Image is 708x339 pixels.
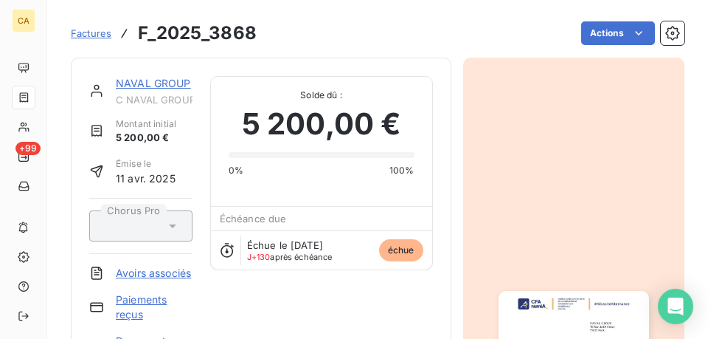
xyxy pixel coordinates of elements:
[116,266,191,281] a: Avoirs associés
[116,94,192,106] span: C NAVAL GROUP
[247,239,323,251] span: Échue le [DATE]
[379,239,423,261] span: échue
[116,131,176,145] span: 5 200,00 €
[229,164,243,177] span: 0%
[242,102,401,146] span: 5 200,00 €
[71,27,111,39] span: Factures
[116,292,192,322] a: Paiements reçus
[12,9,35,32] div: CA
[116,171,176,186] span: 11 avr. 2025
[138,20,257,47] h3: F_2025_3868
[581,21,655,45] button: Actions
[658,289,693,324] div: Open Intercom Messenger
[15,142,41,155] span: +99
[220,213,287,225] span: Échéance due
[116,157,176,171] span: Émise le
[389,164,414,177] span: 100%
[247,253,333,261] span: après échéance
[71,26,111,41] a: Factures
[229,89,414,102] span: Solde dû :
[247,252,271,262] span: J+130
[116,117,176,131] span: Montant initial
[116,77,191,89] a: NAVAL GROUP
